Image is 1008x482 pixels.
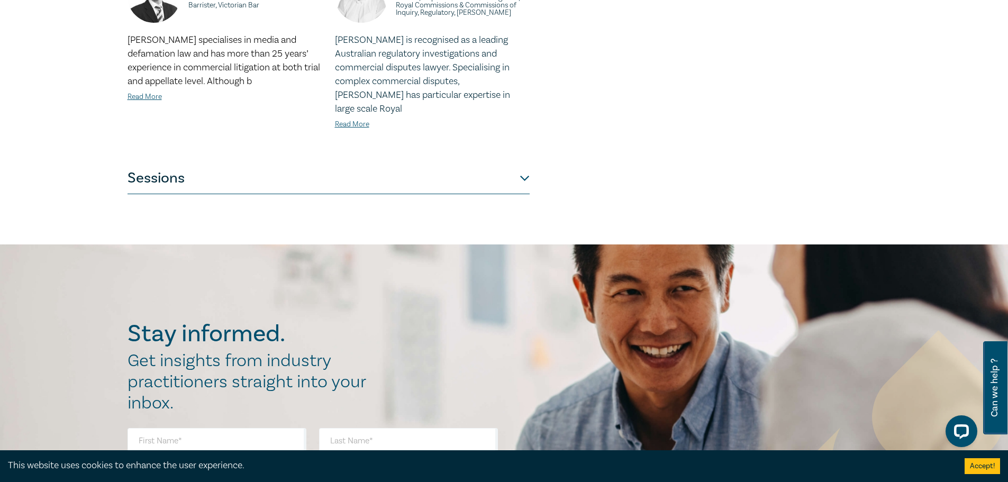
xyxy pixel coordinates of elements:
[335,120,369,129] a: Read More
[188,2,322,9] small: Barrister, Victorian Bar
[989,348,1000,428] span: Can we help ?
[8,459,949,472] div: This website uses cookies to enhance the user experience.
[335,33,530,116] p: [PERSON_NAME] is recognised as a leading Australian regulatory investigations and commercial disp...
[128,92,162,102] a: Read More
[965,458,1000,474] button: Accept cookies
[128,320,377,348] h2: Stay informed.
[128,350,377,414] h2: Get insights from industry practitioners straight into your inbox.
[937,411,982,456] iframe: LiveChat chat widget
[128,162,530,194] button: Sessions
[128,34,320,87] span: [PERSON_NAME] specialises in media and defamation law and has more than 25 years’ experience in c...
[128,428,306,453] input: First Name*
[319,428,498,453] input: Last Name*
